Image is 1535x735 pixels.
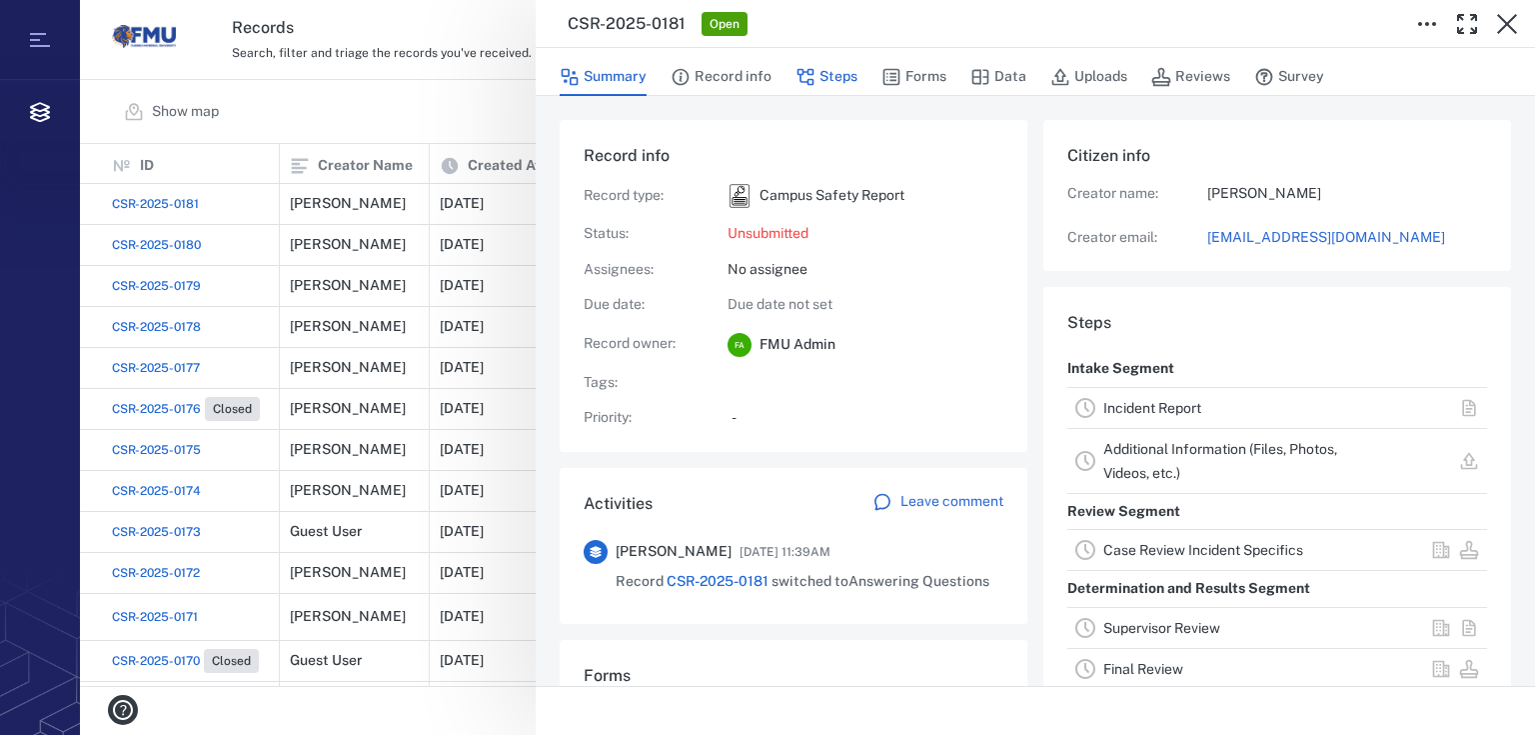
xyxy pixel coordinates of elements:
[1067,144,1487,168] h6: Citizen info
[45,14,86,32] span: Help
[1103,620,1220,636] a: Supervisor Review
[728,184,752,208] div: Campus Safety Report
[667,573,768,589] a: CSR-2025-0181
[732,408,1003,428] p: -
[1207,184,1487,204] p: [PERSON_NAME]
[584,260,704,280] p: Assignees :
[671,58,771,96] button: Record info
[1067,571,1310,607] p: Determination and Results Segment
[1067,228,1207,248] p: Creator email:
[616,572,989,592] span: Record switched to
[1487,4,1527,44] button: Close
[728,224,1003,244] p: Unsubmitted
[584,295,704,315] p: Due date :
[970,58,1026,96] button: Data
[872,492,1003,516] a: Leave comment
[1043,120,1511,287] div: Citizen infoCreator name:[PERSON_NAME]Creator email:[EMAIL_ADDRESS][DOMAIN_NAME]
[1043,287,1511,730] div: StepsIntake SegmentIncident ReportAdditional Information (Files, Photos, Videos, etc.)Review Segm...
[1067,351,1174,387] p: Intake Segment
[848,573,989,589] span: Answering Questions
[760,335,835,355] span: FMU Admin
[795,58,857,96] button: Steps
[584,144,1003,168] h6: Record info
[1447,4,1487,44] button: Toggle Fullscreen
[1067,494,1180,530] p: Review Segment
[616,542,732,562] span: [PERSON_NAME]
[728,333,752,357] div: F A
[584,492,653,516] h6: Activities
[584,186,704,206] p: Record type :
[1103,400,1201,416] a: Incident Report
[1067,311,1487,335] h6: Steps
[1103,441,1337,481] a: Additional Information (Files, Photos, Videos, etc.)
[728,295,1003,315] p: Due date not set
[584,373,704,393] p: Tags :
[1103,542,1303,558] a: Case Review Incident Specifics
[560,120,1027,468] div: Record infoRecord type:icon Campus Safety ReportCampus Safety ReportStatus:UnsubmittedAssignees:N...
[1151,58,1230,96] button: Reviews
[1050,58,1127,96] button: Uploads
[900,492,1003,512] p: Leave comment
[706,16,744,33] span: Open
[584,334,704,354] p: Record owner :
[740,540,830,564] span: [DATE] 11:39AM
[560,468,1027,640] div: ActivitiesLeave comment[PERSON_NAME][DATE] 11:39AMRecord CSR-2025-0181 switched toAnswering Quest...
[584,224,704,244] p: Status :
[568,12,686,36] h3: CSR-2025-0181
[584,664,1003,688] h6: Forms
[1207,228,1487,248] a: [EMAIL_ADDRESS][DOMAIN_NAME]
[584,408,704,428] p: Priority :
[1103,661,1183,677] a: Final Review
[881,58,946,96] button: Forms
[1254,58,1324,96] button: Survey
[560,58,647,96] button: Summary
[728,184,752,208] img: icon Campus Safety Report
[760,186,904,206] p: Campus Safety Report
[1067,184,1207,204] p: Creator name:
[728,260,1003,280] p: No assignee
[1407,4,1447,44] button: Toggle to Edit Boxes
